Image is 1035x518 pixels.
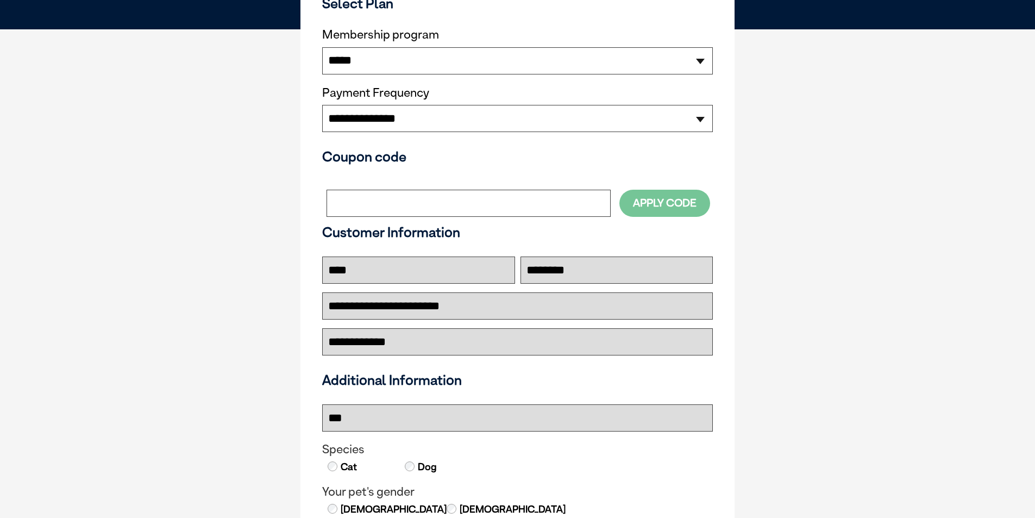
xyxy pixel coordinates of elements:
legend: Species [322,442,713,457]
label: Payment Frequency [322,86,429,100]
button: Apply Code [619,190,710,216]
h3: Customer Information [322,224,713,240]
label: Membership program [322,28,713,42]
h3: Coupon code [322,148,713,165]
legend: Your pet's gender [322,485,713,499]
h3: Additional Information [318,372,717,388]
